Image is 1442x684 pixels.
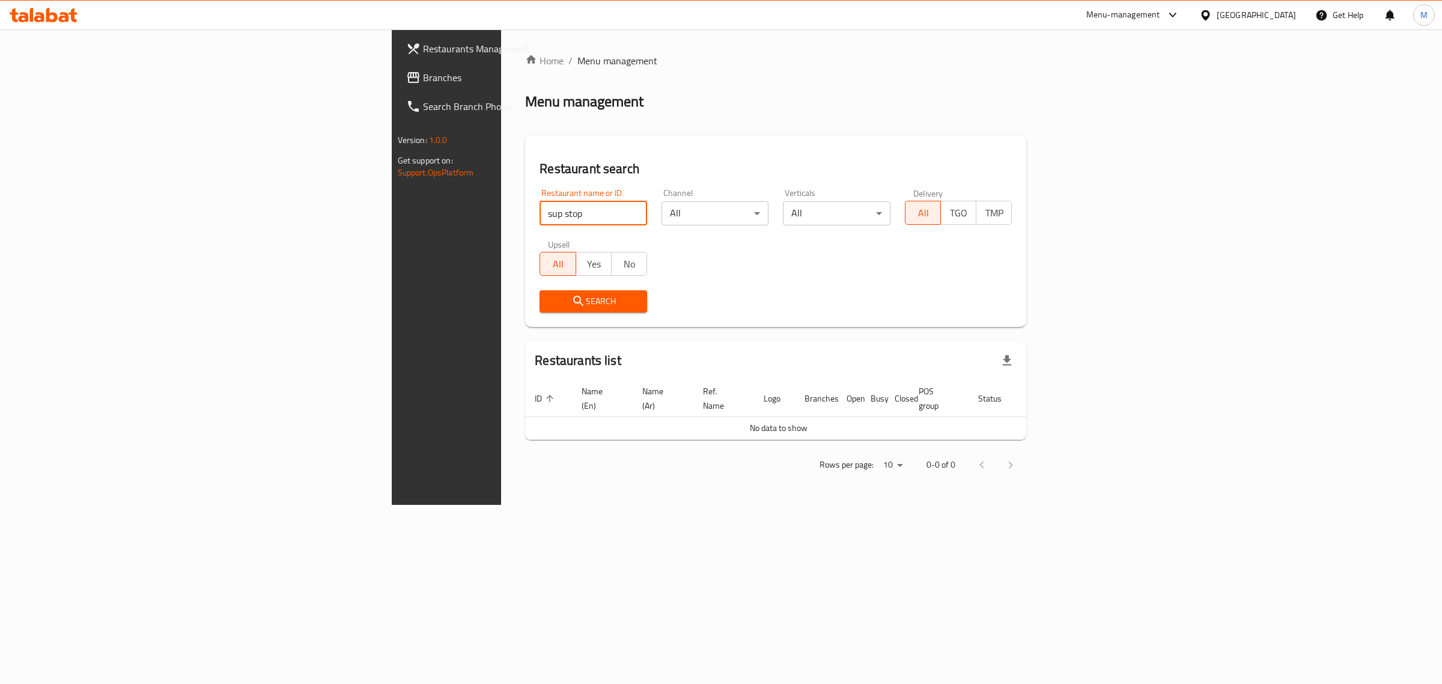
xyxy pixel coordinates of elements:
th: Busy [861,380,885,417]
h2: Restaurant search [540,160,1012,178]
span: Branches [423,70,623,85]
button: Search [540,290,647,313]
button: No [611,252,647,276]
span: Search [549,294,637,309]
span: 1.0.0 [429,132,448,148]
a: Search Branch Phone [397,92,633,121]
a: Support.OpsPlatform [398,165,474,180]
span: Name (Ar) [642,384,679,413]
a: Branches [397,63,633,92]
button: All [540,252,576,276]
label: Upsell [548,240,570,248]
span: ID [535,391,558,406]
a: Restaurants Management [397,34,633,63]
span: M [1420,8,1428,22]
label: Delivery [913,189,943,197]
input: Search for restaurant name or ID.. [540,201,647,225]
nav: breadcrumb [525,53,1026,68]
span: Status [978,391,1017,406]
table: enhanced table [525,380,1073,440]
span: Ref. Name [703,384,740,413]
span: TMP [981,204,1007,222]
p: 0-0 of 0 [926,457,955,472]
span: Restaurants Management [423,41,623,56]
span: TGO [946,204,972,222]
span: Yes [581,255,607,273]
th: Logo [754,380,795,417]
span: Name (En) [582,384,618,413]
span: All [545,255,571,273]
div: All [783,201,890,225]
div: All [662,201,769,225]
span: No [616,255,642,273]
span: No data to show [750,420,808,436]
button: TGO [940,201,976,225]
p: Rows per page: [820,457,874,472]
th: Open [837,380,861,417]
div: Rows per page: [878,456,907,474]
button: All [905,201,941,225]
span: Search Branch Phone [423,99,623,114]
button: Yes [576,252,612,276]
div: Menu-management [1086,8,1160,22]
div: [GEOGRAPHIC_DATA] [1217,8,1296,22]
h2: Restaurants list [535,352,621,370]
span: All [910,204,936,222]
span: Get support on: [398,153,453,168]
span: POS group [919,384,954,413]
div: Export file [993,346,1021,375]
th: Branches [795,380,837,417]
span: Version: [398,132,427,148]
th: Closed [885,380,909,417]
button: TMP [976,201,1012,225]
